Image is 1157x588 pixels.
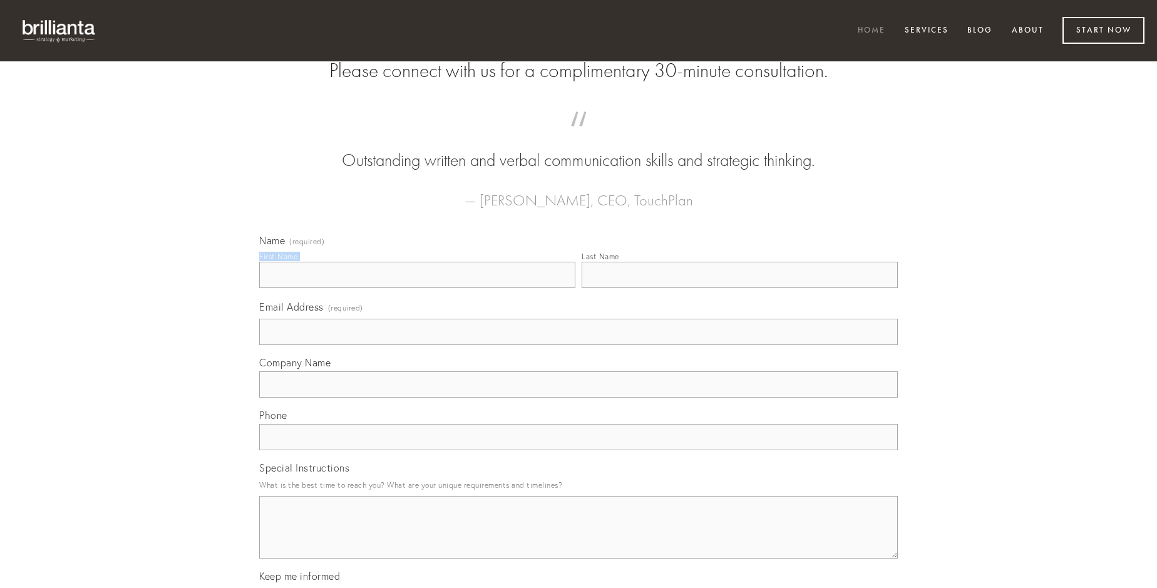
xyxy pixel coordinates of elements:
[1062,17,1144,44] a: Start Now
[279,124,878,173] blockquote: Outstanding written and verbal communication skills and strategic thinking.
[279,124,878,148] span: “
[259,356,331,369] span: Company Name
[279,173,878,213] figcaption: — [PERSON_NAME], CEO, TouchPlan
[259,252,297,261] div: First Name
[850,21,893,41] a: Home
[259,477,898,493] p: What is the best time to reach you? What are your unique requirements and timelines?
[259,301,324,313] span: Email Address
[897,21,957,41] a: Services
[1004,21,1052,41] a: About
[959,21,1000,41] a: Blog
[259,234,285,247] span: Name
[259,462,349,474] span: Special Instructions
[259,409,287,421] span: Phone
[13,13,106,49] img: brillianta - research, strategy, marketing
[289,238,324,245] span: (required)
[259,59,898,83] h2: Please connect with us for a complimentary 30-minute consultation.
[328,299,363,316] span: (required)
[259,570,340,582] span: Keep me informed
[582,252,619,261] div: Last Name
